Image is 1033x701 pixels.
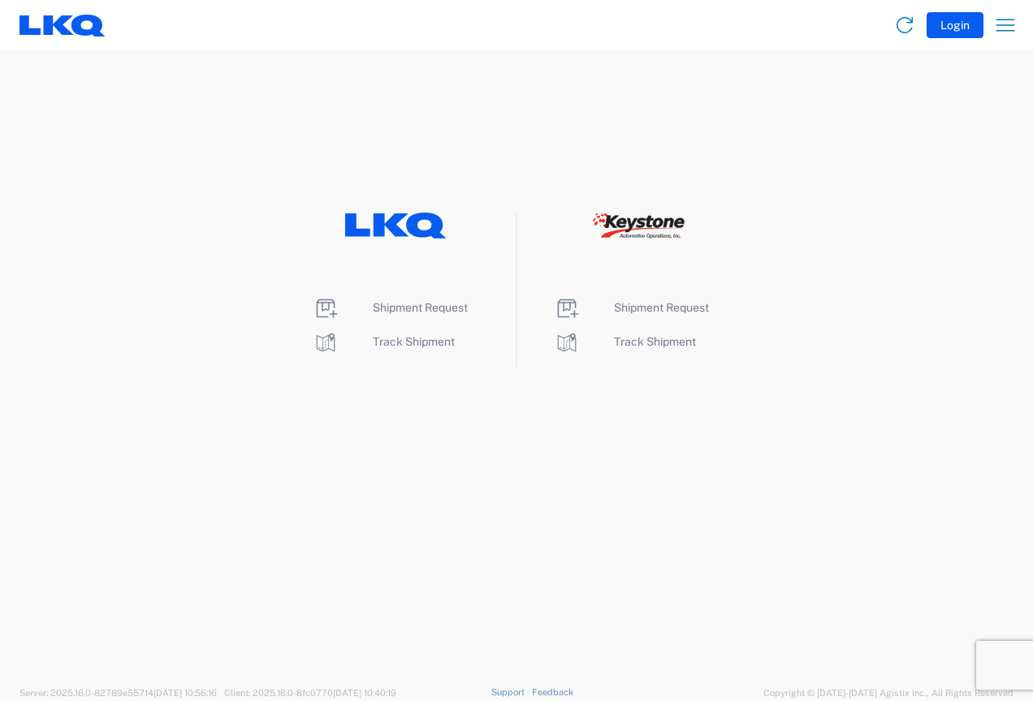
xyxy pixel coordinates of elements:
span: [DATE] 10:40:19 [333,688,396,698]
a: Track Shipment [554,335,696,348]
span: Client: 2025.16.0-8fc0770 [224,688,396,698]
a: Shipment Request [554,301,709,314]
button: Login [927,12,983,38]
a: Feedback [532,687,573,697]
span: Track Shipment [614,335,696,348]
span: Copyright © [DATE]-[DATE] Agistix Inc., All Rights Reserved [763,686,1014,700]
span: Track Shipment [373,335,455,348]
span: Server: 2025.16.0-82789e55714 [19,688,217,698]
span: [DATE] 10:56:16 [153,688,217,698]
a: Support [491,687,532,697]
a: Shipment Request [313,301,468,314]
span: Shipment Request [614,301,709,314]
span: Shipment Request [373,301,468,314]
a: Track Shipment [313,335,455,348]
